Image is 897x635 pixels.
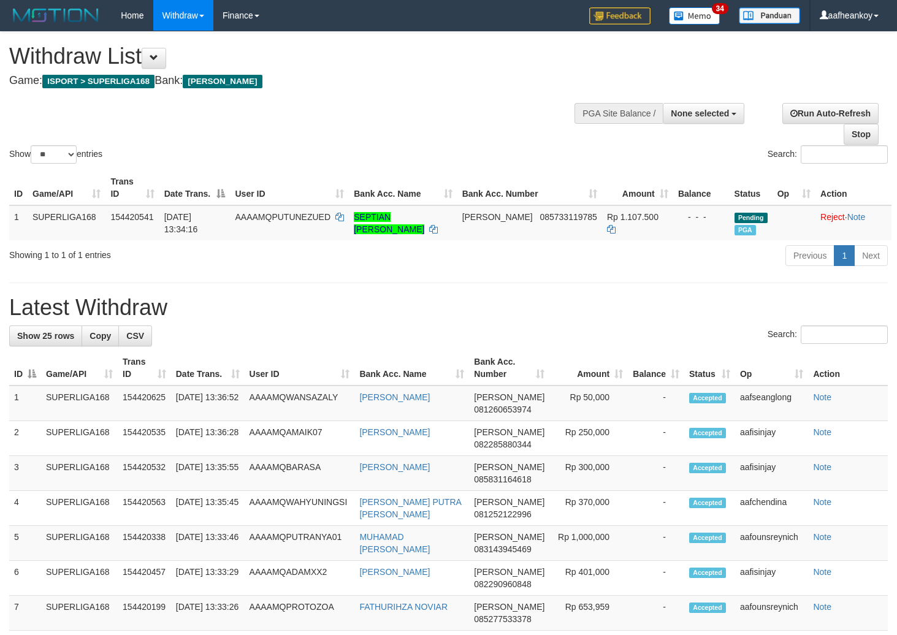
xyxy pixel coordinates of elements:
th: ID [9,170,28,205]
th: Bank Acc. Number: activate to sort column ascending [469,351,549,386]
a: Note [813,602,831,612]
span: 34 [712,3,728,14]
span: CSV [126,331,144,341]
a: Show 25 rows [9,325,82,346]
span: Marked by aafounsreynich [735,225,756,235]
a: Copy [82,325,119,346]
td: 7 [9,596,41,631]
td: Rp 1,000,000 [549,526,628,561]
td: SUPERLIGA168 [41,596,118,631]
th: Balance: activate to sort column ascending [628,351,684,386]
td: 154420457 [118,561,171,596]
th: Action [815,170,891,205]
label: Show entries [9,145,102,164]
th: Date Trans.: activate to sort column descending [159,170,231,205]
span: Accepted [689,428,726,438]
a: Note [847,212,866,222]
img: MOTION_logo.png [9,6,102,25]
a: Note [813,532,831,542]
span: Show 25 rows [17,331,74,341]
td: AAAAMQBARASA [245,456,355,491]
td: aafisinjay [735,456,809,491]
img: panduan.png [739,7,800,24]
th: Status: activate to sort column ascending [684,351,735,386]
span: [PERSON_NAME] [474,392,544,402]
td: SUPERLIGA168 [41,526,118,561]
div: Showing 1 to 1 of 1 entries [9,244,365,261]
td: - [628,386,684,421]
td: SUPERLIGA168 [41,456,118,491]
span: Copy 083143945469 to clipboard [474,544,531,554]
a: Stop [844,124,879,145]
span: None selected [671,108,729,118]
span: [PERSON_NAME] [474,567,544,577]
td: 154420535 [118,421,171,456]
span: [DATE] 13:34:16 [164,212,198,234]
a: Reject [820,212,845,222]
td: SUPERLIGA168 [28,205,105,240]
td: 154420625 [118,386,171,421]
td: - [628,596,684,631]
th: Bank Acc. Number: activate to sort column ascending [457,170,602,205]
td: aafisinjay [735,561,809,596]
th: ID: activate to sort column descending [9,351,41,386]
a: FATHURIHZA NOVIAR [359,602,448,612]
a: Note [813,462,831,472]
th: Action [808,351,888,386]
td: aafseanglong [735,386,809,421]
th: Amount: activate to sort column ascending [602,170,673,205]
input: Search: [801,325,888,344]
td: [DATE] 13:33:26 [171,596,245,631]
span: Copy 085733119785 to clipboard [540,212,597,222]
td: AAAAMQAMAIK07 [245,421,355,456]
td: - [628,456,684,491]
a: Previous [785,245,834,266]
span: [PERSON_NAME] [474,532,544,542]
span: [PERSON_NAME] [474,427,544,437]
a: Note [813,567,831,577]
td: SUPERLIGA168 [41,386,118,421]
th: Game/API: activate to sort column ascending [41,351,118,386]
span: Copy 085277533378 to clipboard [474,614,531,624]
span: [PERSON_NAME] [462,212,533,222]
th: Op: activate to sort column ascending [735,351,809,386]
label: Search: [768,325,888,344]
td: · [815,205,891,240]
td: SUPERLIGA168 [41,491,118,526]
span: AAAAMQPUTUNEZUED [235,212,330,222]
th: Game/API: activate to sort column ascending [28,170,105,205]
td: Rp 300,000 [549,456,628,491]
td: 4 [9,491,41,526]
td: 3 [9,456,41,491]
a: [PERSON_NAME] PUTRA [PERSON_NAME] [359,497,461,519]
a: [PERSON_NAME] [359,427,430,437]
span: Copy 081252122996 to clipboard [474,509,531,519]
span: Copy 082290960848 to clipboard [474,579,531,589]
th: Trans ID: activate to sort column ascending [118,351,171,386]
td: Rp 50,000 [549,386,628,421]
span: [PERSON_NAME] [474,462,544,472]
span: 154420541 [110,212,153,222]
span: [PERSON_NAME] [183,75,262,88]
td: 6 [9,561,41,596]
span: Copy 085831164618 to clipboard [474,474,531,484]
span: [PERSON_NAME] [474,497,544,507]
td: - [628,526,684,561]
td: 154420563 [118,491,171,526]
th: Date Trans.: activate to sort column ascending [171,351,245,386]
span: [PERSON_NAME] [474,602,544,612]
td: SUPERLIGA168 [41,561,118,596]
th: Balance [673,170,730,205]
th: Status [730,170,773,205]
span: Accepted [689,568,726,578]
td: [DATE] 13:36:28 [171,421,245,456]
td: AAAAMQADAMXX2 [245,561,355,596]
td: aafisinjay [735,421,809,456]
th: Bank Acc. Name: activate to sort column ascending [354,351,469,386]
a: Note [813,427,831,437]
img: Feedback.jpg [589,7,651,25]
div: - - - [678,211,725,223]
td: - [628,491,684,526]
a: Note [813,497,831,507]
td: 154420199 [118,596,171,631]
